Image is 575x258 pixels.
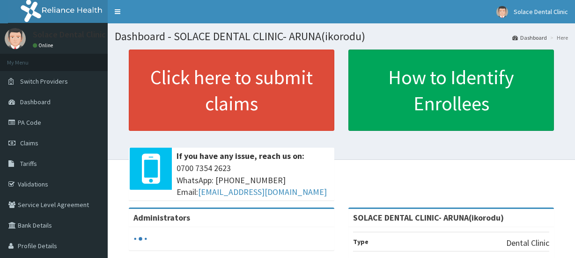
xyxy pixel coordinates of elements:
[514,7,568,16] span: Solace Dental Clinic
[20,159,37,168] span: Tariffs
[133,232,147,246] svg: audio-loading
[115,30,568,43] h1: Dashboard - SOLACE DENTAL CLINIC- ARUNA(ikorodu)
[548,34,568,42] li: Here
[496,6,508,18] img: User Image
[512,34,547,42] a: Dashboard
[20,139,38,147] span: Claims
[177,150,304,161] b: If you have any issue, reach us on:
[33,30,106,39] p: Solace Dental Clinic
[133,212,190,223] b: Administrators
[198,186,327,197] a: [EMAIL_ADDRESS][DOMAIN_NAME]
[20,77,68,86] span: Switch Providers
[353,212,504,223] strong: SOLACE DENTAL CLINIC- ARUNA(ikorodu)
[129,50,334,131] a: Click here to submit claims
[177,162,330,198] span: 0700 7354 2623 WhatsApp: [PHONE_NUMBER] Email:
[33,42,55,49] a: Online
[5,28,26,49] img: User Image
[506,237,549,249] p: Dental Clinic
[348,50,554,131] a: How to Identify Enrollees
[353,237,369,246] b: Type
[20,98,51,106] span: Dashboard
